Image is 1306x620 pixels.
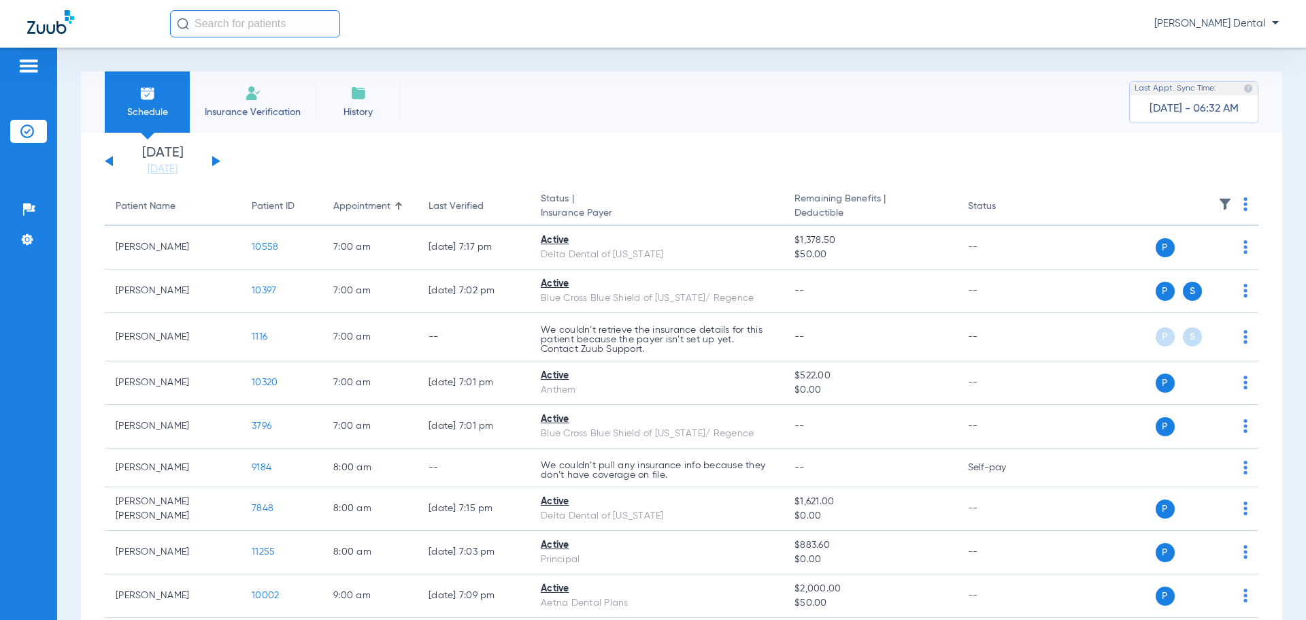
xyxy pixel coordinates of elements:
li: [DATE] [122,146,203,176]
span: P [1156,500,1175,519]
td: -- [957,313,1049,361]
div: Active [541,277,773,291]
span: 10397 [252,286,276,295]
td: [PERSON_NAME] [105,448,241,487]
span: 1116 [252,332,267,342]
td: -- [418,448,530,487]
img: group-dot-blue.svg [1243,240,1248,254]
td: 8:00 AM [322,487,418,531]
span: 7848 [252,504,273,513]
td: [PERSON_NAME] [105,405,241,448]
span: Last Appt. Sync Time: [1135,82,1216,95]
span: P [1156,327,1175,346]
td: [DATE] 7:03 PM [418,531,530,574]
img: Zuub Logo [27,10,74,34]
div: Active [541,369,773,383]
span: -- [794,463,805,472]
span: P [1156,238,1175,257]
div: Appointment [333,199,390,214]
span: [DATE] - 06:32 AM [1150,102,1239,116]
span: Insurance Payer [541,206,773,221]
span: $883.60 [794,538,945,553]
div: Active [541,582,773,596]
span: P [1156,587,1175,606]
td: [PERSON_NAME] [105,270,241,313]
td: [PERSON_NAME] [105,313,241,361]
span: $50.00 [794,248,945,262]
div: Delta Dental of [US_STATE] [541,248,773,262]
td: [PERSON_NAME] [105,531,241,574]
img: group-dot-blue.svg [1243,197,1248,211]
td: [DATE] 7:01 PM [418,361,530,405]
div: Patient Name [116,199,230,214]
p: We couldn’t pull any insurance info because they don’t have coverage on file. [541,461,773,480]
td: -- [957,574,1049,618]
span: $0.00 [794,509,945,523]
img: Manual Insurance Verification [245,85,261,101]
td: [PERSON_NAME] [105,361,241,405]
span: 10002 [252,591,279,600]
img: group-dot-blue.svg [1243,419,1248,433]
span: S [1183,327,1202,346]
img: History [350,85,367,101]
td: Self-pay [957,448,1049,487]
td: [DATE] 7:02 PM [418,270,530,313]
td: -- [418,313,530,361]
div: Blue Cross Blue Shield of [US_STATE]/ Regence [541,427,773,441]
td: 9:00 AM [322,574,418,618]
img: Schedule [139,85,156,101]
span: Schedule [115,105,180,119]
span: P [1156,543,1175,562]
img: group-dot-blue.svg [1243,284,1248,297]
span: $50.00 [794,596,945,610]
p: We couldn’t retrieve the insurance details for this patient because the payer isn’t set up yet. C... [541,325,773,354]
span: $522.00 [794,369,945,383]
img: group-dot-blue.svg [1243,330,1248,344]
th: Status [957,188,1049,226]
td: 7:00 AM [322,361,418,405]
td: 8:00 AM [322,531,418,574]
span: 10320 [252,378,278,387]
div: Active [541,233,773,248]
td: 7:00 AM [322,226,418,270]
td: [PERSON_NAME] [PERSON_NAME] [105,487,241,531]
div: Active [541,538,773,553]
td: 7:00 AM [322,405,418,448]
div: Aetna Dental Plans [541,596,773,610]
span: $0.00 [794,383,945,397]
img: last sync help info [1243,84,1253,93]
div: Delta Dental of [US_STATE] [541,509,773,523]
img: group-dot-blue.svg [1243,376,1248,389]
span: 9184 [252,463,271,472]
span: [PERSON_NAME] Dental [1154,17,1279,31]
div: Last Verified [429,199,519,214]
img: group-dot-blue.svg [1243,545,1248,559]
td: [DATE] 7:09 PM [418,574,530,618]
span: $0.00 [794,553,945,567]
td: 7:00 AM [322,270,418,313]
th: Remaining Benefits | [784,188,956,226]
img: hamburger-icon [18,58,39,74]
div: Patient ID [252,199,312,214]
span: P [1156,417,1175,436]
td: -- [957,531,1049,574]
span: P [1156,282,1175,301]
td: -- [957,361,1049,405]
span: $1,621.00 [794,495,945,509]
th: Status | [530,188,784,226]
span: S [1183,282,1202,301]
span: P [1156,374,1175,393]
div: Active [541,412,773,427]
span: 10558 [252,242,278,252]
img: group-dot-blue.svg [1243,461,1248,474]
div: Blue Cross Blue Shield of [US_STATE]/ Regence [541,291,773,306]
span: $2,000.00 [794,582,945,596]
td: 7:00 AM [322,313,418,361]
td: 8:00 AM [322,448,418,487]
input: Search for patients [170,10,340,37]
img: filter.svg [1218,197,1232,211]
div: Last Verified [429,199,484,214]
iframe: Chat Widget [1238,555,1306,620]
td: [DATE] 7:01 PM [418,405,530,448]
img: group-dot-blue.svg [1243,502,1248,515]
